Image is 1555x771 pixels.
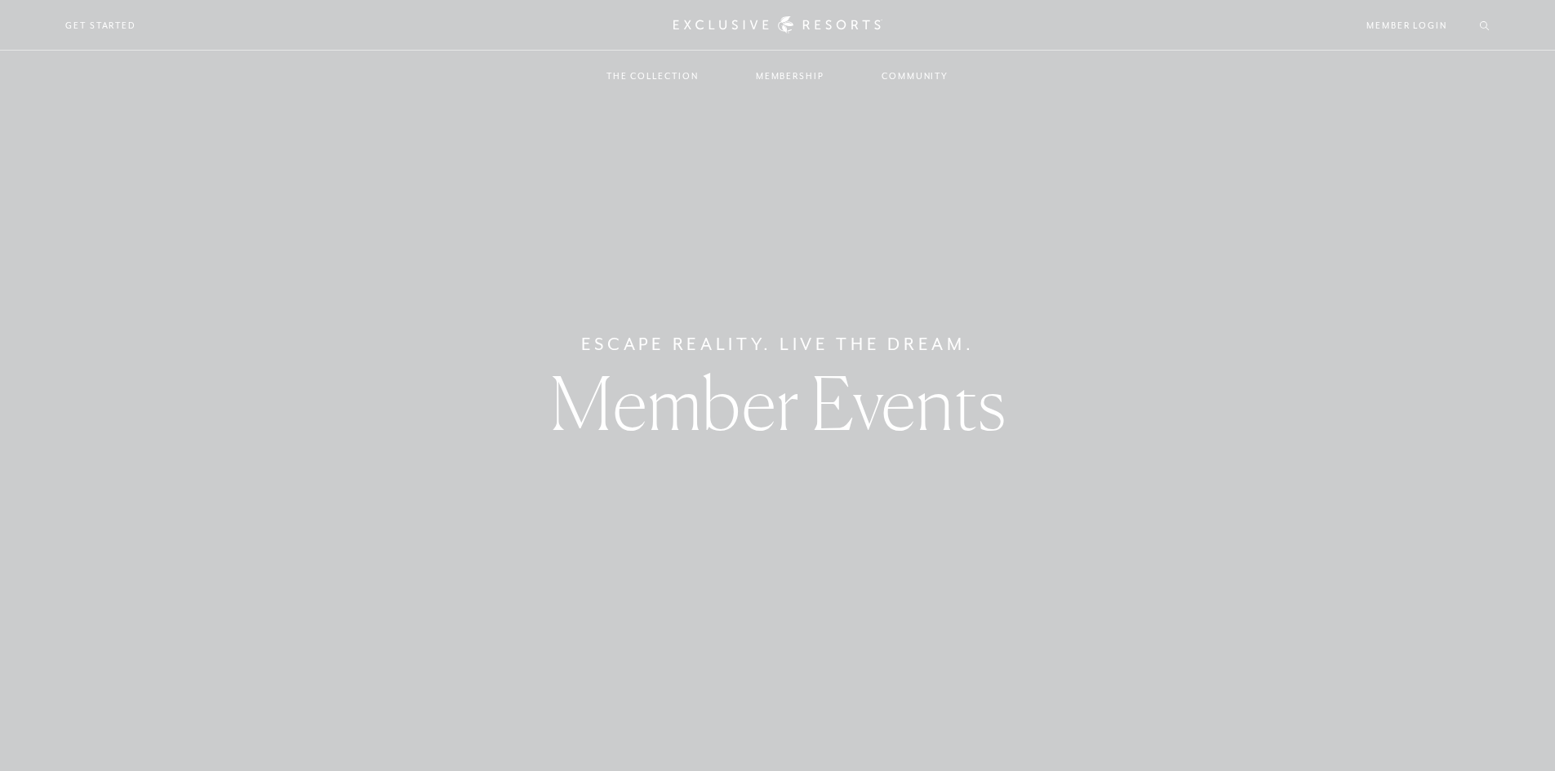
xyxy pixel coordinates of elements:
a: The Collection [590,52,715,100]
a: Community [865,52,965,100]
a: Member Login [1366,18,1447,33]
h6: Escape Reality. Live The Dream. [581,331,975,357]
a: Get Started [65,18,136,33]
h1: Member Events [550,366,1006,440]
a: Membership [740,52,841,100]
